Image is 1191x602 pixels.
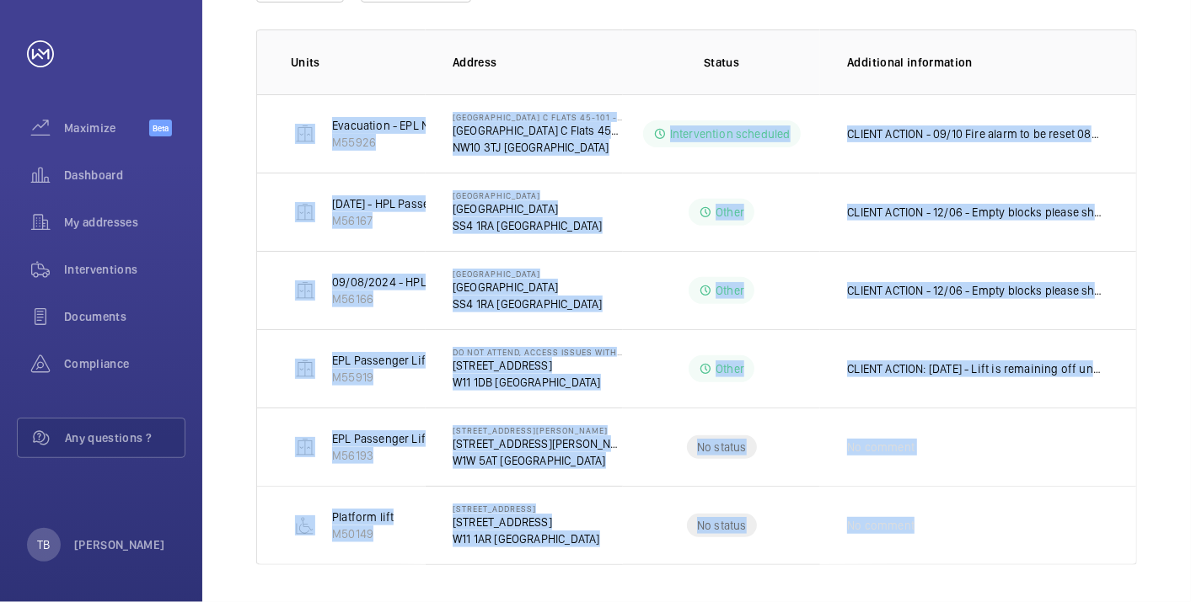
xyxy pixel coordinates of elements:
img: platform_lift.svg [295,515,315,535]
p: DO NOT ATTEND, ACCESS ISSUES WITH CLIENT - 29 [GEOGRAPHIC_DATA] [453,347,623,357]
span: Beta [149,120,172,136]
p: Other [716,204,744,221]
span: Interventions [64,261,185,278]
p: EPL Passenger Lift [332,352,429,369]
p: [GEOGRAPHIC_DATA] [453,190,603,200]
p: Address [453,54,623,71]
p: [DATE] - HPL Passenger Lift No 2 [332,195,501,212]
p: SS4 1RA [GEOGRAPHIC_DATA] [453,217,603,234]
p: Status [635,54,808,71]
p: [STREET_ADDRESS][PERSON_NAME] [453,425,623,435]
p: [PERSON_NAME] [74,536,165,553]
span: No comment [847,439,915,455]
p: CLIENT ACTION - 12/06 - Empty blocks please shut lifts down [847,282,1102,299]
p: CLIENT ACTION: [DATE] - Lift is remaining off until access to motor room is 24/7. Client is think... [847,360,1102,377]
p: M56193 [332,447,429,464]
p: Additional information [847,54,1102,71]
p: 09/08/2024 - HPL Passenger Lift No 1 [332,274,529,290]
p: TB [37,536,50,553]
p: SS4 1RA [GEOGRAPHIC_DATA] [453,296,603,312]
p: W11 1AR [GEOGRAPHIC_DATA] [453,530,600,547]
img: elevator.svg [295,124,315,144]
p: [STREET_ADDRESS][PERSON_NAME] [453,435,623,452]
span: Compliance [64,355,185,372]
span: Any questions ? [65,429,185,446]
p: No status [697,517,747,534]
p: M56166 [332,290,529,307]
p: Other [716,282,744,299]
p: NW10 3TJ [GEOGRAPHIC_DATA] [453,139,623,156]
span: No comment [847,517,915,534]
p: [STREET_ADDRESS] [453,503,600,514]
p: [GEOGRAPHIC_DATA] [453,269,603,279]
p: [GEOGRAPHIC_DATA] [453,279,603,296]
p: M55926 [332,134,530,151]
p: M55919 [332,369,429,386]
p: [GEOGRAPHIC_DATA] C Flats 45-101 [453,122,623,139]
p: EPL Passenger Lift [332,430,429,447]
img: elevator.svg [295,359,315,379]
span: Documents [64,308,185,325]
p: [STREET_ADDRESS] [453,357,623,374]
p: Other [716,360,744,377]
p: Evacuation - EPL No 4 Flats 45-101 R/h [332,117,530,134]
p: CLIENT ACTION - 09/10 Fire alarm to be reset 08/10 - Site to book & Fire alarm engineer to attend... [847,125,1102,142]
img: elevator.svg [295,202,315,222]
p: W1W 5AT [GEOGRAPHIC_DATA] [453,452,623,469]
p: CLIENT ACTION - 12/06 - Empty blocks please shut lifts down [847,204,1102,221]
span: Maximize [64,120,149,136]
p: Intervention scheduled [670,125,791,142]
img: elevator.svg [295,280,315,301]
p: [GEOGRAPHIC_DATA] [453,200,603,217]
p: [STREET_ADDRESS] [453,514,600,530]
p: M56167 [332,212,501,229]
p: No status [697,439,747,455]
p: Platform lift [332,509,394,525]
p: Units [291,54,426,71]
p: [GEOGRAPHIC_DATA] C Flats 45-101 - High Risk Building [453,112,623,122]
p: M50149 [332,525,394,542]
span: My addresses [64,214,185,231]
span: Dashboard [64,167,185,184]
img: elevator.svg [295,437,315,457]
p: W11 1DB [GEOGRAPHIC_DATA] [453,374,623,391]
